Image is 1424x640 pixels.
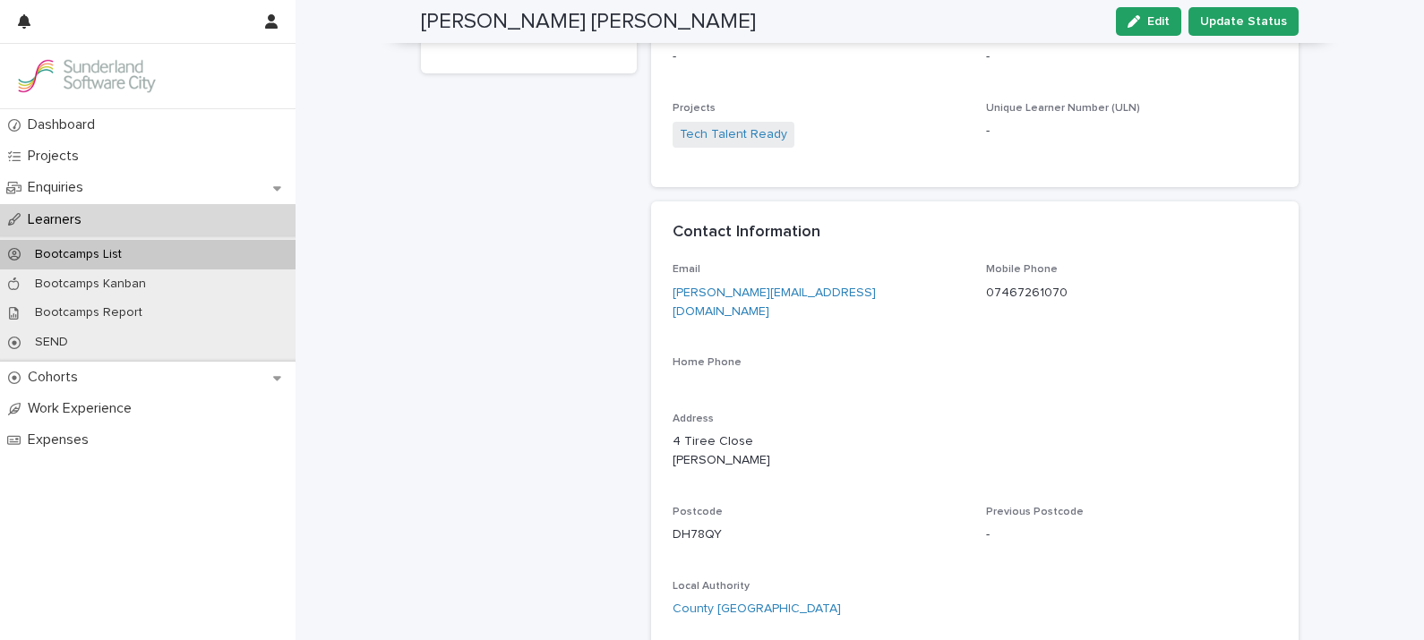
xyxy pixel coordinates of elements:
[21,335,82,350] p: SEND
[21,179,98,196] p: Enquiries
[986,103,1140,114] span: Unique Learner Number (ULN)
[673,103,716,114] span: Projects
[14,58,158,94] img: GVzBcg19RCOYju8xzymn
[673,286,876,318] a: [PERSON_NAME][EMAIL_ADDRESS][DOMAIN_NAME]
[673,525,965,544] p: DH78QY
[21,305,157,320] p: Bootcamps Report
[986,47,1278,66] p: -
[986,122,1278,141] p: -
[986,264,1058,275] span: Mobile Phone
[673,264,700,275] span: Email
[421,9,756,35] h2: [PERSON_NAME] [PERSON_NAME]
[21,277,160,292] p: Bootcamps Kanban
[673,432,1277,470] p: 4 Tiree Close [PERSON_NAME]
[1188,7,1299,36] button: Update Status
[673,507,723,517] span: Postcode
[673,357,742,368] span: Home Phone
[1147,15,1170,28] span: Edit
[673,600,841,619] a: County [GEOGRAPHIC_DATA]
[1200,13,1287,30] span: Update Status
[21,211,96,228] p: Learners
[21,247,136,262] p: Bootcamps List
[21,148,93,165] p: Projects
[673,47,965,66] p: -
[986,286,1068,299] a: 07467261070
[673,223,820,243] h2: Contact Information
[21,116,109,133] p: Dashboard
[21,400,146,417] p: Work Experience
[986,525,1278,544] p: -
[1116,7,1181,36] button: Edit
[680,125,787,144] a: Tech Talent Ready
[986,507,1084,517] span: Previous Postcode
[673,414,714,424] span: Address
[673,581,750,592] span: Local Authority
[21,369,92,386] p: Cohorts
[21,431,103,448] p: Expenses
